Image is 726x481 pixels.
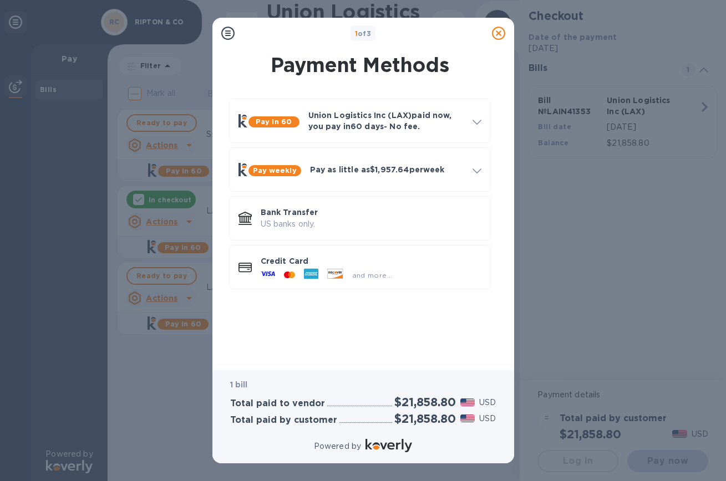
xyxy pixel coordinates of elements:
p: Pay as little as $1,957.64 per week [310,164,464,175]
p: Union Logistics Inc (LAX) paid now, you pay in 60 days - No fee. [308,110,464,132]
h3: Total paid to vendor [230,398,325,409]
p: US banks only. [261,218,481,230]
h2: $21,858.80 [394,412,455,426]
span: and more... [352,271,393,279]
b: of 3 [355,29,372,38]
p: USD [479,397,496,408]
img: USD [460,398,475,406]
img: USD [460,415,475,422]
span: 1 [355,29,358,38]
b: Pay in 60 [256,117,292,126]
p: Credit Card [261,255,481,267]
img: Logo [365,439,412,452]
p: Powered by [314,441,361,452]
h2: $21,858.80 [394,395,455,409]
h1: Payment Methods [227,53,493,76]
h3: Total paid by customer [230,415,337,426]
b: Pay weekly [253,166,297,175]
b: 1 bill [230,380,248,389]
p: Bank Transfer [261,207,481,218]
p: USD [479,413,496,424]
